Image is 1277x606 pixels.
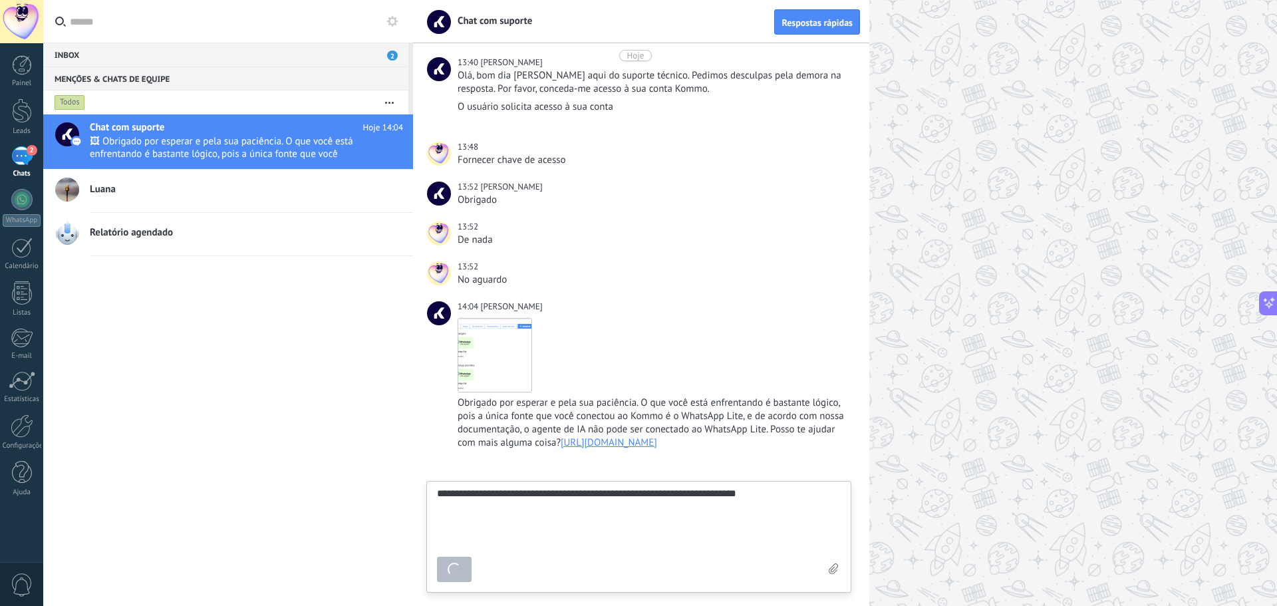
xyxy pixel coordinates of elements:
[43,213,413,255] a: Relatório agendado
[627,50,644,61] div: Hoje
[480,301,542,312] span: Tosin Akintobi
[458,100,849,114] div: O usuário solicita acesso à sua conta
[43,170,413,212] a: Luana
[427,142,451,166] span: Thierry Garre
[3,170,41,178] div: Chats
[363,121,403,134] span: Hoje 14:04
[427,261,451,285] span: Thierry Garre
[3,352,41,361] div: E-mail
[387,51,398,61] span: 2
[43,43,408,67] div: Inbox
[55,94,85,110] div: Todos
[427,57,451,81] span: Tosin Akintobi
[43,114,413,169] a: Chat com suporte Hoje 14:04 🖼 Obrigado por esperar e pela sua paciência. O que você está enfrenta...
[3,309,41,317] div: Listas
[90,183,116,196] span: Luana
[458,319,531,392] img: 2430b077-e7f2-444d-beab-26191925db69
[458,260,480,273] div: 13:52
[458,180,480,194] div: 13:52
[458,273,849,287] div: No aguardo
[27,145,37,156] span: 2
[3,79,41,88] div: Painel
[458,300,480,313] div: 14:04
[427,301,451,325] span: Tosin Akintobi
[480,57,542,68] span: Tosin Akintobi
[458,233,849,247] div: De nada
[458,396,849,450] div: Obrigado por esperar e pela sua paciência. O que você está enfrentando é bastante lógico, pois a ...
[90,121,164,134] span: Chat com suporte
[458,56,480,69] div: 13:40
[450,15,532,27] span: Chat com suporte
[3,262,41,271] div: Calendário
[3,214,41,227] div: WhatsApp
[3,127,41,136] div: Leads
[458,220,480,233] div: 13:52
[774,9,860,35] button: Respostas rápidas
[3,442,41,450] div: Configurações
[561,436,657,449] a: [URL][DOMAIN_NAME]
[480,181,542,192] span: Tosin Akintobi
[458,194,849,207] div: Obrigado
[458,69,849,96] div: Olá, bom dia [PERSON_NAME] aqui do suporte técnico. Pedimos desculpas pela demora na resposta. Po...
[90,135,378,160] span: 🖼 Obrigado por esperar e pela sua paciência. O que você está enfrentando é bastante lógico, pois ...
[3,395,41,404] div: Estatísticas
[458,154,849,167] div: Fornecer chave de acesso
[43,67,408,90] div: Menções & Chats de equipe
[90,226,173,239] span: Relatório agendado
[375,90,404,114] button: Mais
[427,222,451,245] span: Thierry Garre
[427,182,451,206] span: Tosin Akintobi
[781,18,853,27] span: Respostas rápidas
[3,488,41,497] div: Ajuda
[458,140,480,154] div: 13:48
